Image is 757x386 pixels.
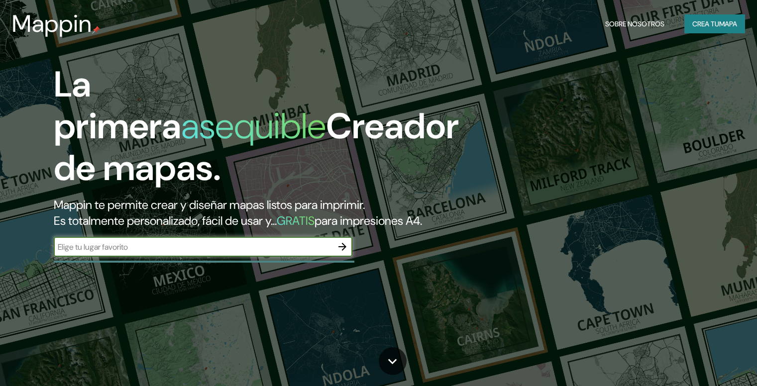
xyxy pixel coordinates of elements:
button: Crea tumapa [684,14,745,33]
button: Sobre nosotros [601,14,668,33]
font: GRATIS [277,213,315,228]
input: Elige tu lugar favorito [54,241,332,253]
font: Creador de mapas. [54,103,459,191]
font: Mappin [12,8,92,39]
font: Es totalmente personalizado, fácil de usar y... [54,213,277,228]
font: Crea tu [692,19,719,28]
font: La primera [54,61,181,149]
font: Sobre nosotros [605,19,664,28]
font: para impresiones A4. [315,213,422,228]
font: asequible [181,103,326,149]
font: Mappin te permite crear y diseñar mapas listos para imprimir. [54,197,365,212]
font: mapa [719,19,737,28]
img: pin de mapeo [92,26,100,34]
